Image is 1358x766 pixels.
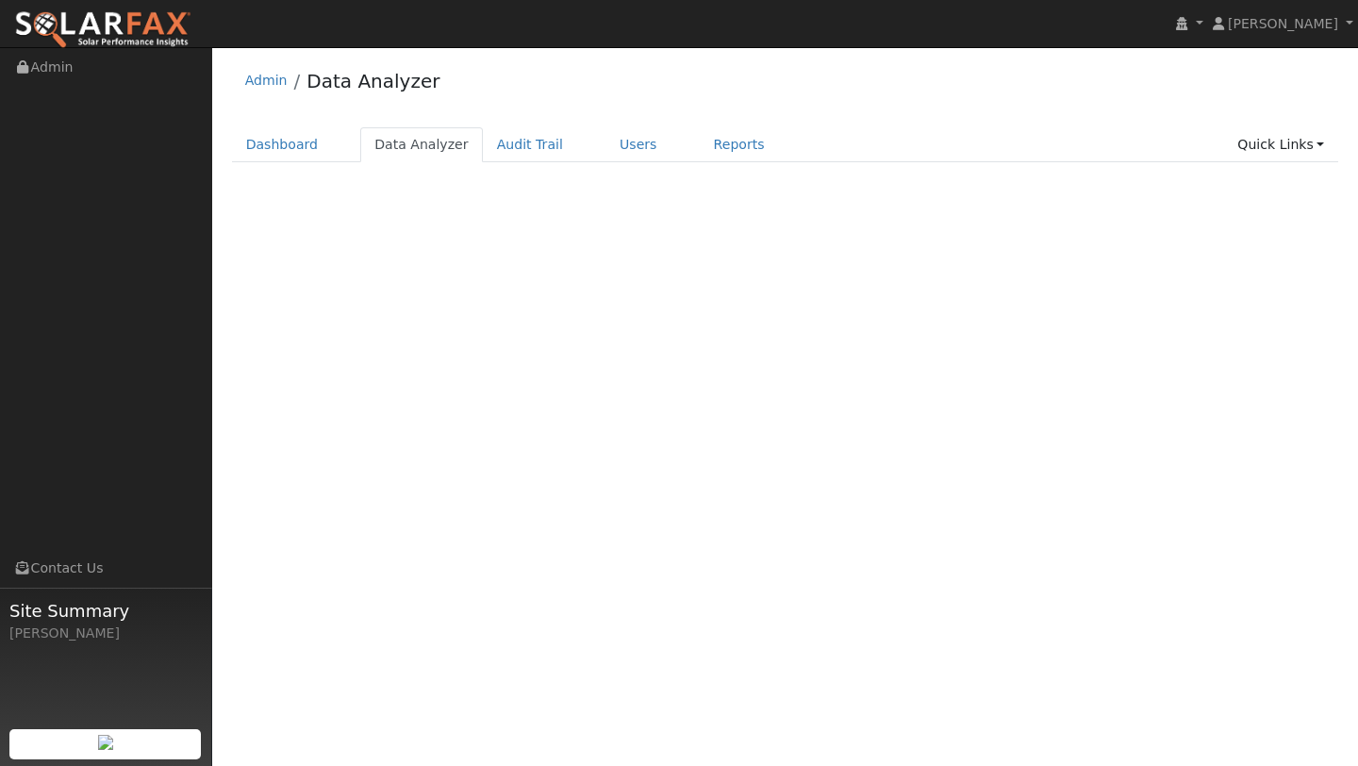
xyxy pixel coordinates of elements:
[360,127,483,162] a: Data Analyzer
[1223,127,1338,162] a: Quick Links
[483,127,577,162] a: Audit Trail
[14,10,191,50] img: SolarFax
[232,127,333,162] a: Dashboard
[1228,16,1338,31] span: [PERSON_NAME]
[605,127,671,162] a: Users
[9,624,202,643] div: [PERSON_NAME]
[9,598,202,624] span: Site Summary
[700,127,779,162] a: Reports
[306,70,439,92] a: Data Analyzer
[98,735,113,750] img: retrieve
[245,73,288,88] a: Admin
